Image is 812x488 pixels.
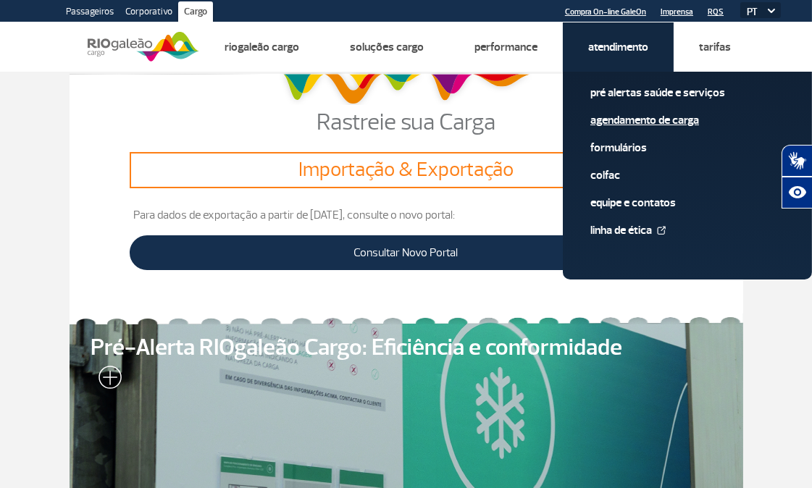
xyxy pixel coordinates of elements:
a: Tarifas [699,40,731,54]
p: Rastreie sua Carga [70,111,743,134]
a: Cargo [178,1,213,25]
a: Formulários [590,140,784,156]
a: Consultar Novo Portal [130,235,682,270]
a: Colfac [590,167,784,183]
button: Abrir recursos assistivos. [782,177,812,209]
p: Para dados de exportação a partir de [DATE], consulte o novo portal: [130,206,682,224]
a: Performance [474,40,537,54]
a: Compra On-line GaleOn [565,7,646,17]
a: Linha de Ética [590,222,784,238]
a: Equipe e Contatos [590,195,784,211]
span: Pré-Alerta RIOgaleão Cargo: Eficiência e conformidade [91,335,721,361]
h3: Importação & Exportação [135,158,677,182]
button: Abrir tradutor de língua de sinais. [782,145,812,177]
a: Pré alertas Saúde e Serviços [590,85,784,101]
a: Imprensa [661,7,693,17]
a: Soluções Cargo [350,40,424,54]
a: Riogaleão Cargo [225,40,299,54]
a: Agendamento de Carga [590,112,784,128]
a: Atendimento [588,40,648,54]
img: leia-mais [91,366,122,395]
a: Passageiros [60,1,120,25]
div: Plugin de acessibilidade da Hand Talk. [782,145,812,209]
a: Corporativo [120,1,178,25]
a: RQS [708,7,724,17]
img: grafismo [277,67,535,111]
img: External Link Icon [657,226,666,235]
